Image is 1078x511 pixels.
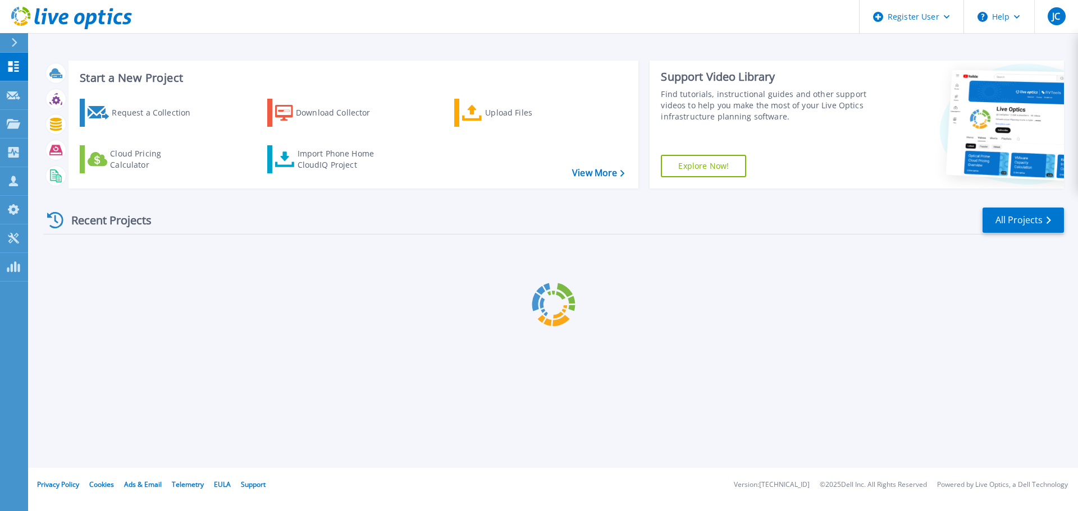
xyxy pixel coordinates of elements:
a: Explore Now! [661,155,746,177]
a: Upload Files [454,99,579,127]
li: © 2025 Dell Inc. All Rights Reserved [820,481,927,489]
div: Support Video Library [661,70,872,84]
li: Powered by Live Optics, a Dell Technology [937,481,1068,489]
a: Cookies [89,480,114,489]
a: Cloud Pricing Calculator [80,145,205,173]
div: Import Phone Home CloudIQ Project [298,148,385,171]
div: Request a Collection [112,102,202,124]
span: JC [1052,12,1060,21]
h3: Start a New Project [80,72,624,84]
div: Find tutorials, instructional guides and other support videos to help you make the most of your L... [661,89,872,122]
a: View More [572,168,624,178]
li: Version: [TECHNICAL_ID] [734,481,810,489]
a: EULA [214,480,231,489]
a: Ads & Email [124,480,162,489]
a: Telemetry [172,480,204,489]
a: Support [241,480,266,489]
a: All Projects [983,208,1064,233]
div: Cloud Pricing Calculator [110,148,200,171]
a: Request a Collection [80,99,205,127]
div: Upload Files [485,102,575,124]
div: Download Collector [296,102,386,124]
a: Download Collector [267,99,392,127]
div: Recent Projects [43,206,167,234]
a: Privacy Policy [37,480,79,489]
